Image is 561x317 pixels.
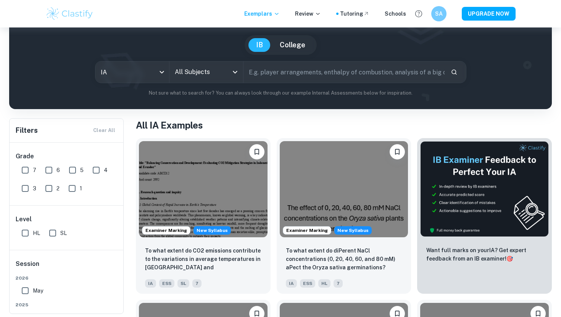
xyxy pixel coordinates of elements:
[431,6,447,21] button: SA
[145,279,156,288] span: IA
[16,152,118,161] h6: Grade
[385,10,406,18] a: Schools
[56,166,60,174] span: 6
[142,227,190,234] span: Examiner Marking
[80,184,82,193] span: 1
[193,226,231,235] span: New Syllabus
[248,38,271,52] button: IB
[286,279,297,288] span: IA
[136,138,271,294] a: Examiner MarkingStarting from the May 2026 session, the ESS IA requirements have changed. We crea...
[249,144,264,159] button: Bookmark
[192,279,202,288] span: 7
[412,7,425,20] button: Help and Feedback
[16,215,118,224] h6: Level
[45,6,94,21] img: Clastify logo
[16,301,118,308] span: 2025
[462,7,516,21] button: UPGRADE NOW
[420,141,549,237] img: Thumbnail
[16,275,118,282] span: 2026
[177,279,189,288] span: SL
[334,226,372,235] span: New Syllabus
[230,67,240,77] button: Open
[426,246,543,263] p: Want full marks on your IA ? Get expert feedback from an IB examiner!
[33,229,40,237] span: HL
[272,38,313,52] button: College
[244,10,280,18] p: Exemplars
[136,118,552,132] h1: All IA Examples
[435,10,443,18] h6: SA
[159,279,174,288] span: ESS
[145,246,261,272] p: To what extent do CO2 emissions contribute to the variations in average temperatures in Indonesia...
[417,138,552,294] a: ThumbnailWant full marks on yourIA? Get expert feedback from an IB examiner!
[286,246,402,272] p: To what extent do diPerent NaCl concentrations (0, 20, 40, 60, and 80 mM) aPect the Oryza sativa ...
[390,144,405,159] button: Bookmark
[15,89,546,97] p: Not sure what to search for? You can always look through our example Internal Assessments below f...
[340,10,369,18] a: Tutoring
[60,229,67,237] span: SL
[506,256,513,262] span: 🎯
[56,184,60,193] span: 2
[300,279,315,288] span: ESS
[95,61,169,83] div: IA
[104,166,108,174] span: 4
[334,279,343,288] span: 7
[33,184,36,193] span: 3
[448,66,461,79] button: Search
[283,227,331,234] span: Examiner Marking
[193,226,231,235] div: Starting from the May 2026 session, the ESS IA requirements have changed. We created this exempla...
[334,226,372,235] div: Starting from the May 2026 session, the ESS IA requirements have changed. We created this exempla...
[16,259,118,275] h6: Session
[33,286,43,295] span: May
[295,10,321,18] p: Review
[16,125,38,136] h6: Filters
[139,141,268,237] img: ESS IA example thumbnail: To what extent do CO2 emissions contribu
[318,279,330,288] span: HL
[33,166,36,174] span: 7
[80,166,84,174] span: 5
[243,61,445,83] input: E.g. player arrangements, enthalpy of combustion, analysis of a big city...
[277,138,411,294] a: Examiner MarkingStarting from the May 2026 session, the ESS IA requirements have changed. We crea...
[280,141,408,237] img: ESS IA example thumbnail: To what extent do diPerent NaCl concentr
